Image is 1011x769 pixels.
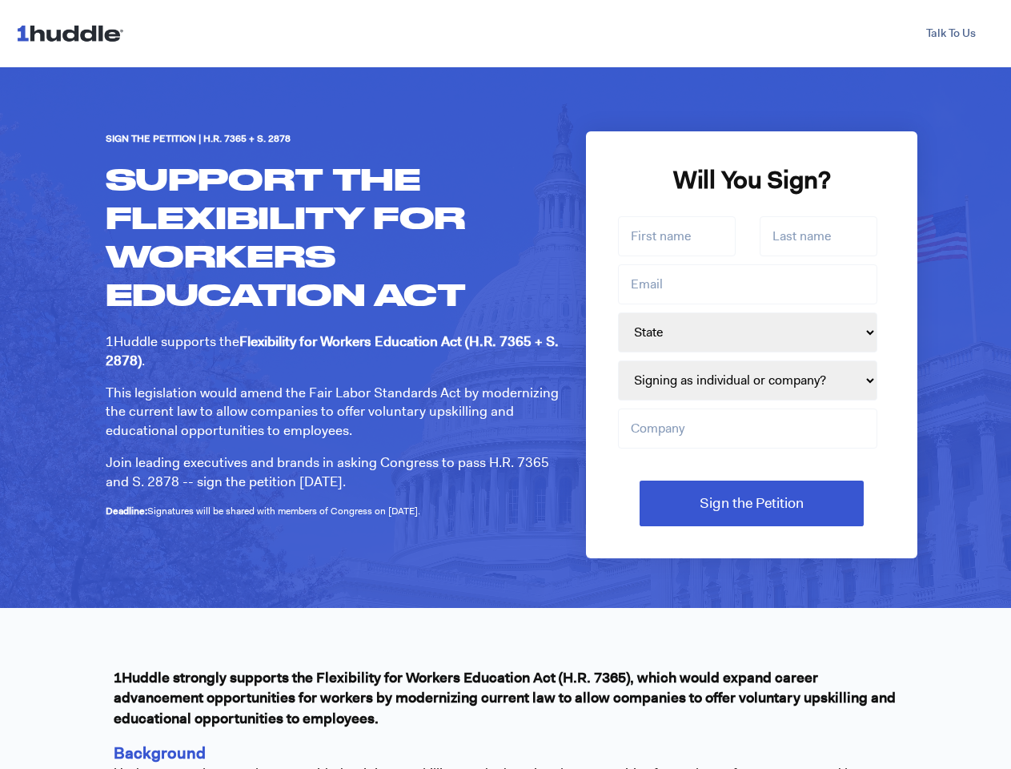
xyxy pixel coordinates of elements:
[114,668,896,727] span: 1Huddle strongly supports the Flexibility for Workers Education Act (H.R. 7365), which would expa...
[618,216,736,256] input: First name
[146,19,995,48] div: Navigation Menu
[106,505,563,518] p: Signatures will be shared with members of Congress on [DATE].
[640,481,864,526] input: Sign the Petition
[907,19,995,48] a: Talk To Us
[618,409,877,449] input: Company
[106,332,559,369] strong: Flexibility for Workers Education Act (H.R. 7365 + S. 2878)
[618,264,877,304] input: Email
[114,743,206,763] span: Background
[618,163,885,197] h2: Will You Sign?
[106,453,563,492] p: Join leading executives and brands in asking Congress to pass H.R. 7365 and S. 2878 -- sign the p...
[106,332,563,371] p: 1Huddle supports the .
[106,505,147,517] strong: Deadline:
[106,131,563,147] h6: Sign the Petition | H.R. 7365 + S. 2878
[106,159,563,313] h1: Support the Flexibility for Workers Education Act
[760,216,877,256] input: Last name
[16,18,130,48] img: 1huddle
[106,384,563,441] p: This legislation would amend the Fair Labor Standards Act by modernizing the current law to allow...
